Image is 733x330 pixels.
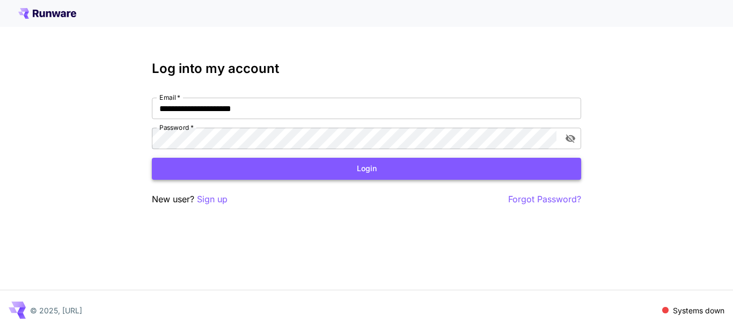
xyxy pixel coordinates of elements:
button: toggle password visibility [561,129,580,148]
p: New user? [152,193,228,206]
button: Login [152,158,581,180]
p: © 2025, [URL] [30,305,82,316]
label: Email [159,93,180,102]
p: Systems down [673,305,724,316]
label: Password [159,123,194,132]
h3: Log into my account [152,61,581,76]
button: Sign up [197,193,228,206]
button: Forgot Password? [508,193,581,206]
